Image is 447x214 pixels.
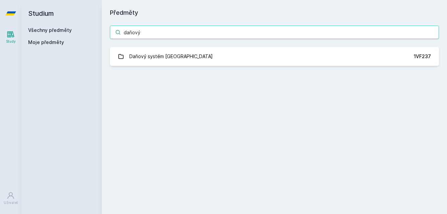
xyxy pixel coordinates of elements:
div: 1VF237 [414,53,431,60]
a: Uživatel [1,188,20,209]
input: Název nebo ident předmětu… [110,26,439,39]
a: Všechny předměty [28,27,72,33]
a: Daňový systém [GEOGRAPHIC_DATA] 1VF237 [110,47,439,66]
div: Daňový systém [GEOGRAPHIC_DATA] [129,50,213,63]
h1: Předměty [110,8,439,17]
div: Study [6,39,16,44]
div: Uživatel [4,200,18,205]
a: Study [1,27,20,47]
span: Moje předměty [28,39,64,46]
